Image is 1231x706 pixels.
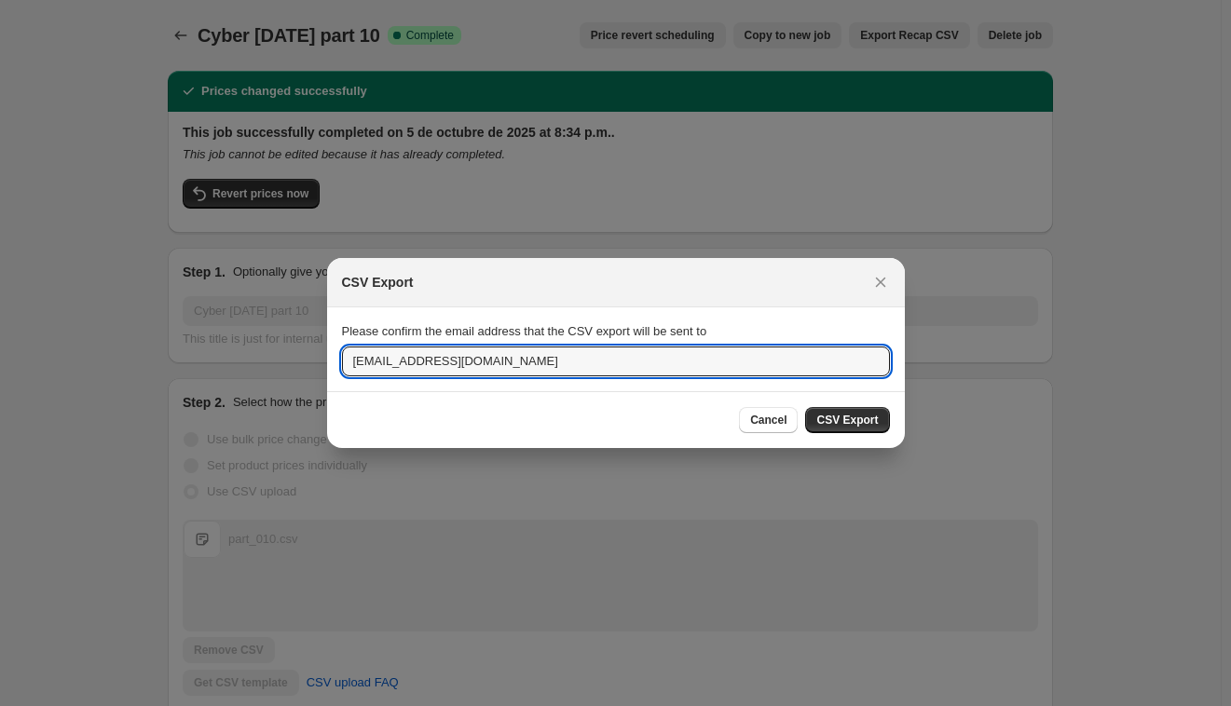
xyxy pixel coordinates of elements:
[342,273,414,292] h2: CSV Export
[805,407,889,433] button: CSV Export
[342,324,707,338] span: Please confirm the email address that the CSV export will be sent to
[868,269,894,295] button: Close
[816,413,878,428] span: CSV Export
[739,407,798,433] button: Cancel
[750,413,786,428] span: Cancel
